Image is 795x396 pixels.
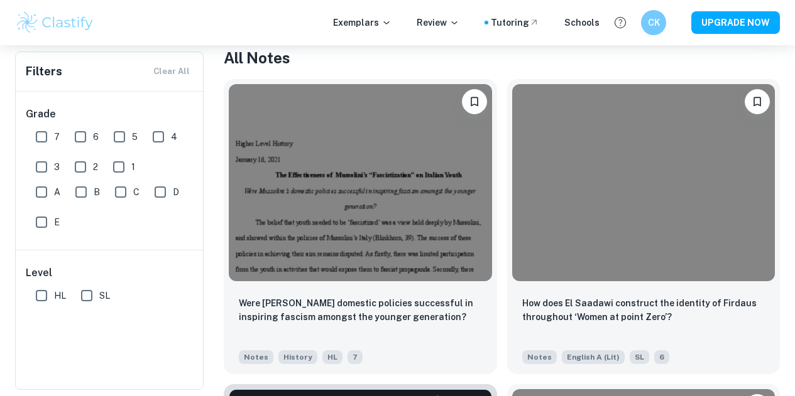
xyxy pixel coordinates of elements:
p: Review [417,16,459,29]
h1: All Notes [224,46,780,69]
button: Bookmark [462,89,487,114]
a: BookmarkWere Mussolini’s domestic policies successful in inspiring fascism amongst the younger ge... [224,79,497,374]
span: 1 [131,160,135,174]
a: BookmarkHow does El Saadawi construct the identity of Firdaus throughout ‘Women at point Zero’?No... [507,79,781,374]
span: Notes [239,350,273,364]
span: History [278,350,317,364]
span: 3 [54,160,60,174]
span: Notes [522,350,557,364]
h6: Level [26,265,194,281]
button: Bookmark [745,89,770,114]
span: 4 [171,130,177,144]
span: B [94,185,100,199]
span: HL [322,350,343,364]
span: 6 [93,130,99,144]
span: 6 [654,350,669,364]
p: How does El Saadawi construct the identity of Firdaus throughout ‘Women at point Zero’? [522,296,765,324]
img: English A (Lit) Notes example thumbnail: How does El Saadawi construct the identi [512,84,776,281]
button: UPGRADE NOW [691,11,780,34]
button: CK [641,10,666,35]
img: History Notes example thumbnail: Were Mussolini’s domestic policies succe [229,84,492,281]
span: 7 [348,350,363,364]
span: A [54,185,60,199]
span: SL [99,289,110,302]
span: E [54,215,60,229]
h6: CK [647,16,661,29]
p: Exemplars [333,16,392,29]
img: Clastify logo [15,10,95,35]
span: D [173,185,179,199]
span: 5 [132,130,138,144]
span: HL [54,289,66,302]
a: Schools [564,16,600,29]
button: Help and Feedback [610,12,631,33]
span: English A (Lit) [562,350,625,364]
h6: Grade [26,107,194,122]
span: 2 [93,160,98,174]
h6: Filters [26,63,62,80]
span: 7 [54,130,60,144]
a: Tutoring [491,16,539,29]
span: SL [630,350,649,364]
span: C [133,185,140,199]
p: Were Mussolini’s domestic policies successful in inspiring fascism amongst the younger generation? [239,296,482,324]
